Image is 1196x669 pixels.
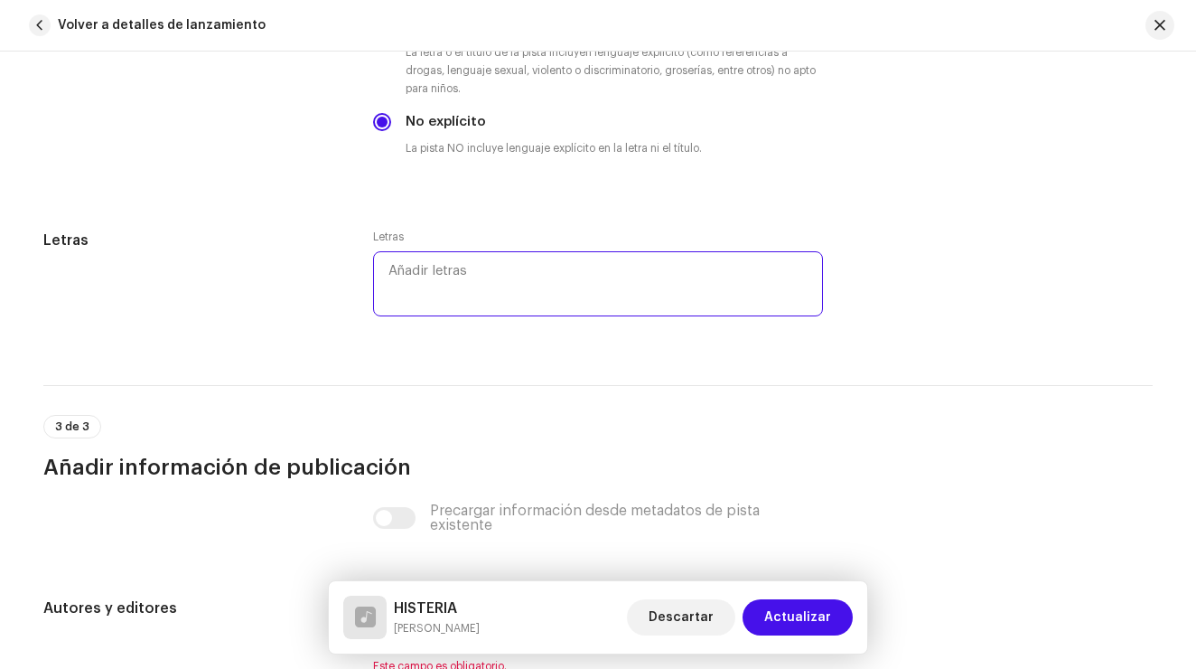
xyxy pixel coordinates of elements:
small: HISTERIA [394,619,480,637]
span: Descartar [649,599,714,636]
small: La letra o el título de la pista incluyen lenguaje explícito (como referencias a drogas, lenguaje... [402,43,823,98]
button: Actualizar [743,599,853,636]
span: Actualizar [764,599,831,636]
h3: Añadir información de publicación [43,453,1153,482]
button: Descartar [627,599,735,636]
h5: Autores y editores [43,598,344,619]
label: No explícito [406,112,486,132]
h5: Letras [43,230,344,251]
h5: HISTERIA [394,598,480,619]
label: Letras [373,230,404,244]
small: La pista NO incluye lenguaje explícito en la letra ni el título. [402,139,705,157]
